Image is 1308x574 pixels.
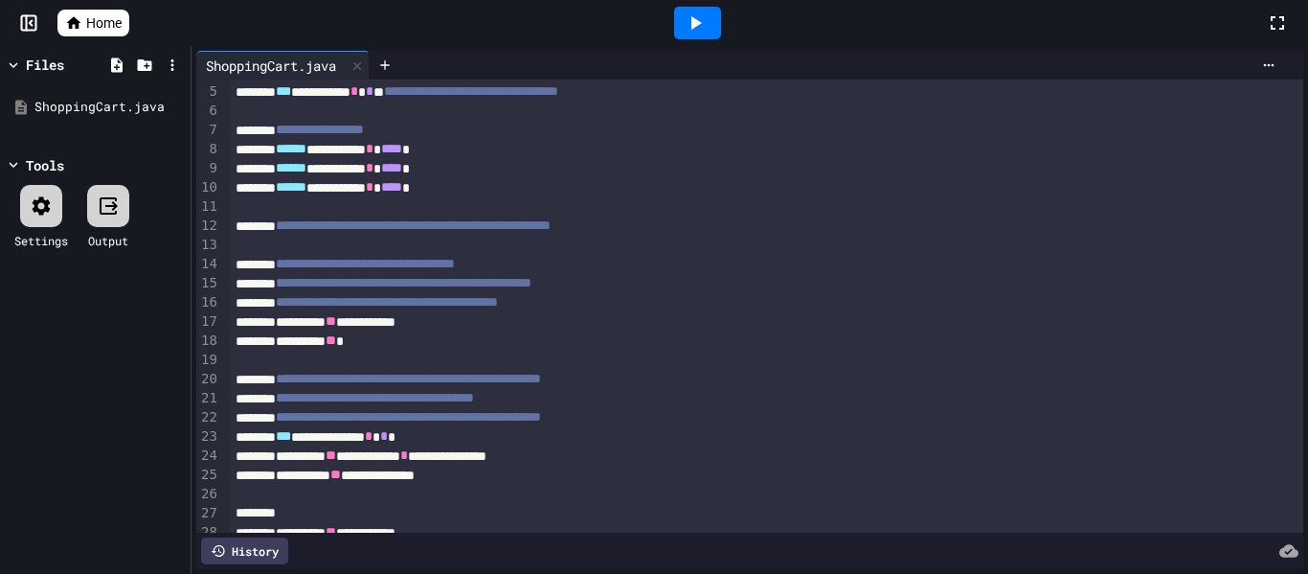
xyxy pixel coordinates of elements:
div: 19 [196,351,220,370]
div: 16 [196,293,220,312]
div: 27 [196,504,220,523]
div: ShoppingCart.java [196,51,370,80]
div: 6 [196,102,220,121]
div: Tools [26,155,64,175]
div: 22 [196,408,220,427]
div: Files [26,55,64,75]
div: 17 [196,312,220,332]
div: 23 [196,427,220,447]
div: 18 [196,332,220,351]
div: 12 [196,217,220,236]
span: Home [86,13,122,33]
div: 20 [196,370,220,389]
div: 21 [196,389,220,408]
div: 28 [196,523,220,542]
div: 26 [196,485,220,504]
div: 25 [196,466,220,485]
div: 9 [196,159,220,178]
div: 11 [196,197,220,217]
div: 8 [196,140,220,159]
div: ShoppingCart.java [34,98,184,117]
div: 13 [196,236,220,255]
div: Output [88,232,128,249]
div: ShoppingCart.java [196,56,346,76]
div: History [201,538,288,564]
a: Home [57,10,129,36]
div: 5 [196,82,220,102]
div: Settings [14,232,68,249]
div: 7 [196,121,220,140]
div: 24 [196,447,220,466]
div: 14 [196,255,220,274]
div: 10 [196,178,220,197]
div: 15 [196,274,220,293]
